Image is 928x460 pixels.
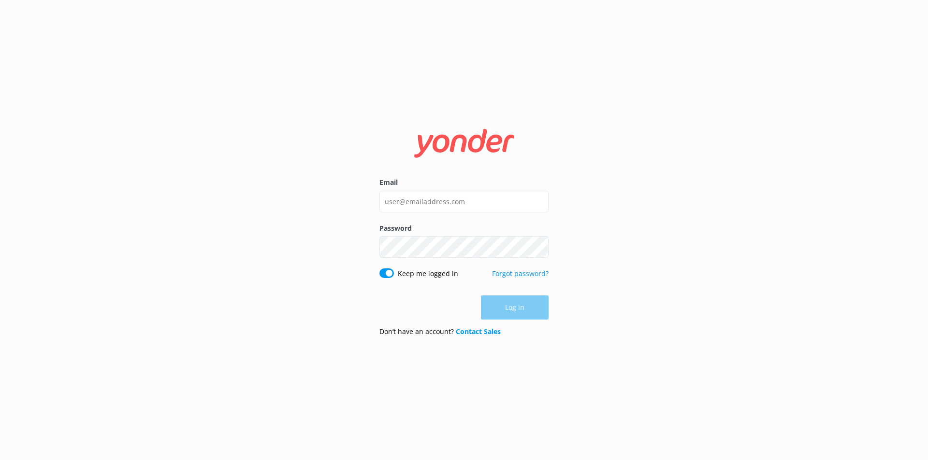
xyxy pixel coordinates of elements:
[379,326,501,337] p: Don’t have an account?
[492,269,549,278] a: Forgot password?
[379,223,549,234] label: Password
[529,237,549,257] button: Show password
[379,177,549,188] label: Email
[379,191,549,212] input: user@emailaddress.com
[398,268,458,279] label: Keep me logged in
[456,327,501,336] a: Contact Sales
